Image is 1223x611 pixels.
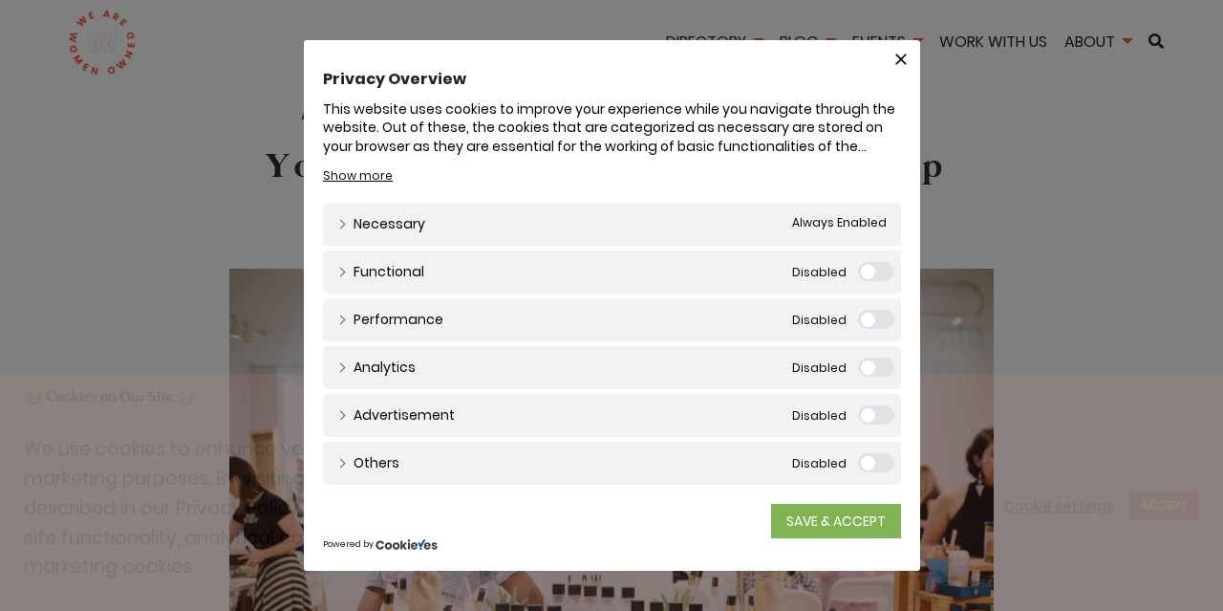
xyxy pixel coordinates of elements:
[337,310,443,330] a: Performance
[323,167,393,185] a: Show more
[323,538,901,552] div: Powered by
[771,504,901,538] a: SAVE & ACCEPT
[375,538,438,551] img: CookieYes Logo
[337,262,424,282] a: Functional
[792,214,887,234] span: Always Enabled
[323,100,901,157] div: This website uses cookies to improve your experience while you navigate through the website. Out ...
[323,69,901,90] h4: Privacy Overview
[337,358,416,378] a: Analytics
[337,453,399,473] a: Others
[337,214,425,234] a: Necessary
[337,405,455,426] a: Advertisement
